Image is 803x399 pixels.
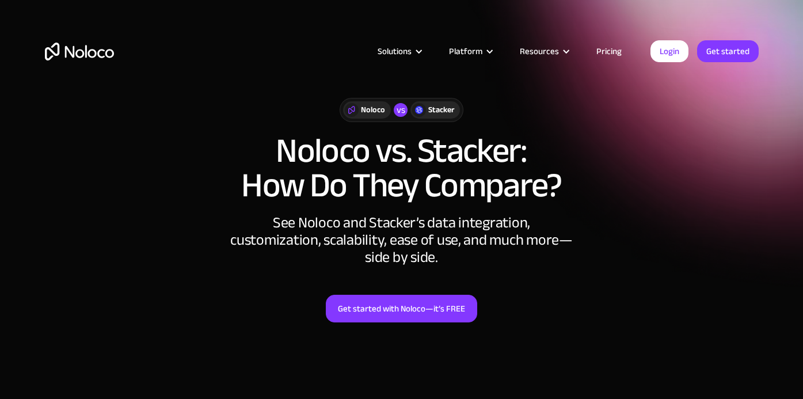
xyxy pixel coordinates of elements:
div: See Noloco and Stacker’s data integration, customization, scalability, ease of use, and much more... [229,214,574,266]
a: Get started [697,40,759,62]
a: Pricing [582,44,636,59]
div: Solutions [378,44,412,59]
a: Login [650,40,688,62]
div: Resources [520,44,559,59]
div: Solutions [363,44,435,59]
h1: Noloco vs. Stacker: How Do They Compare? [45,134,759,203]
div: Stacker [428,104,454,116]
div: Resources [505,44,582,59]
div: Platform [435,44,505,59]
a: home [45,43,114,60]
div: Noloco [361,104,385,116]
a: Get started with Noloco—it’s FREE [326,295,477,322]
div: Platform [449,44,482,59]
div: vs [394,103,408,117]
